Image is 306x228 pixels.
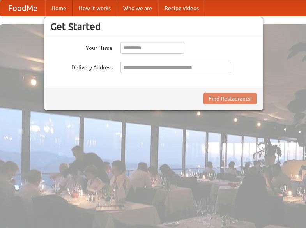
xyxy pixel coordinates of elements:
[203,93,257,104] button: Find Restaurants!
[50,62,113,71] label: Delivery Address
[117,0,158,16] a: Who we are
[45,0,73,16] a: Home
[158,0,205,16] a: Recipe videos
[0,0,45,16] a: FoodMe
[50,42,113,52] label: Your Name
[50,21,257,32] h3: Get Started
[73,0,117,16] a: How it works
